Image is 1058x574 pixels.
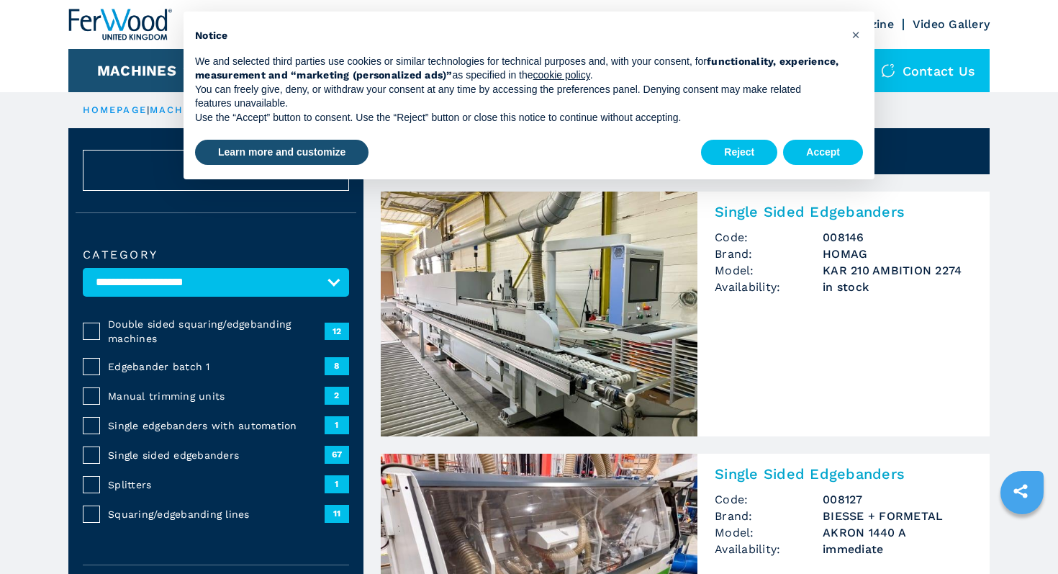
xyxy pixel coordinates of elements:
[325,416,349,434] span: 1
[823,524,972,541] h3: AKRON 1440 A
[325,475,349,493] span: 1
[108,477,325,492] span: Splitters
[195,29,840,43] h2: Notice
[715,203,972,220] h2: Single Sided Edgebanders
[701,140,777,166] button: Reject
[533,69,590,81] a: cookie policy
[108,389,325,403] span: Manual trimming units
[147,104,150,115] span: |
[83,249,349,261] label: Category
[1003,473,1039,509] a: sharethis
[83,150,349,191] button: ResetCancel
[867,49,990,92] div: Contact us
[715,541,823,557] span: Availability:
[823,229,972,246] h3: 008146
[823,262,972,279] h3: KAR 210 AMBITION 2274
[195,111,840,125] p: Use the “Accept” button to consent. Use the “Reject” button or close this notice to continue with...
[823,491,972,508] h3: 008127
[195,55,839,81] strong: functionality, experience, measurement and “marketing (personalized ads)”
[881,63,895,78] img: Contact us
[823,541,972,557] span: immediate
[715,229,823,246] span: Code:
[325,387,349,404] span: 2
[715,465,972,483] h2: Single Sided Edgebanders
[823,279,972,295] span: in stock
[325,323,349,340] span: 12
[108,317,325,346] span: Double sided squaring/edgebanding machines
[381,192,697,436] img: Single Sided Edgebanders HOMAG KAR 210 AMBITION 2274
[108,418,325,433] span: Single edgebanders with automation
[913,17,990,31] a: Video Gallery
[381,192,990,436] a: Single Sided Edgebanders HOMAG KAR 210 AMBITION 2274Single Sided EdgebandersCode:008146Brand:HOMA...
[325,357,349,375] span: 8
[823,246,972,262] h3: HOMAG
[195,83,840,111] p: You can freely give, deny, or withdraw your consent at any time by accessing the preferences pane...
[108,359,325,374] span: Edgebander batch 1
[715,524,823,541] span: Model:
[108,507,325,521] span: Squaring/edgebanding lines
[844,23,867,46] button: Close this notice
[83,104,147,115] a: HOMEPAGE
[715,508,823,524] span: Brand:
[823,508,972,524] h3: BIESSE + FORMETAL
[195,140,369,166] button: Learn more and customize
[715,279,823,295] span: Availability:
[68,9,172,40] img: Ferwood
[97,62,176,79] button: Machines
[715,262,823,279] span: Model:
[715,491,823,508] span: Code:
[783,140,863,166] button: Accept
[325,505,349,522] span: 11
[325,446,349,463] span: 67
[195,55,840,83] p: We and selected third parties use cookies or similar technologies for technical purposes and, wit...
[851,26,860,43] span: ×
[715,246,823,262] span: Brand:
[150,104,212,115] a: machines
[108,448,325,462] span: Single sided edgebanders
